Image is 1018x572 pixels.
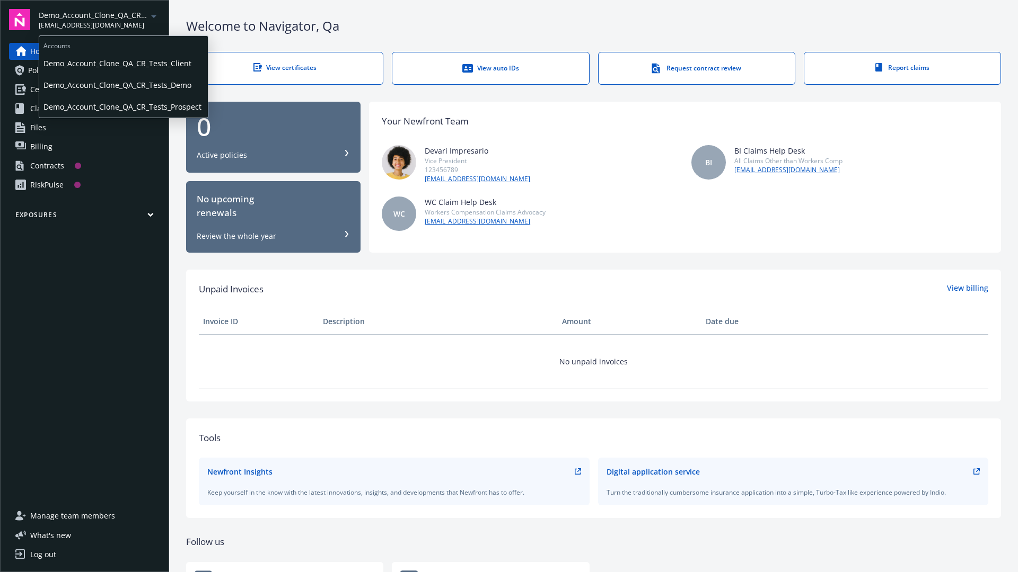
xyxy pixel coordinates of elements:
[30,157,64,174] div: Contracts
[9,530,88,541] button: What's new
[197,231,276,242] div: Review the whole year
[207,466,273,477] div: Newfront Insights
[425,156,530,165] div: Vice President
[607,466,700,477] div: Digital application service
[30,119,46,136] span: Files
[207,488,581,497] div: Keep yourself in the know with the latest innovations, insights, and developments that Newfront h...
[147,10,160,22] a: arrowDropDown
[186,102,361,173] button: 0Active policies
[9,119,160,136] a: Files
[392,52,589,85] a: View auto IDs
[30,138,52,155] span: Billing
[425,196,546,208] div: WC Claim Help Desk
[9,62,160,79] a: Policies
[9,176,160,193] a: RiskPulse
[9,507,160,524] a: Manage team members
[425,217,546,226] a: [EMAIL_ADDRESS][DOMAIN_NAME]
[30,100,54,117] span: Claims
[9,138,160,155] a: Billing
[39,9,160,30] button: Demo_Account_Clone_QA_CR_Tests_Prospect[EMAIL_ADDRESS][DOMAIN_NAME]arrowDropDown
[9,157,160,174] a: Contracts
[43,96,204,118] span: Demo_Account_Clone_QA_CR_Tests_Prospect
[826,63,979,72] div: Report claims
[9,81,160,98] a: Certificates
[30,81,70,98] span: Certificates
[43,52,204,74] span: Demo_Account_Clone_QA_CR_Tests_Client
[39,10,147,21] span: Demo_Account_Clone_QA_CR_Tests_Prospect
[186,52,383,85] a: View certificates
[186,17,1001,35] div: Welcome to Navigator , Qa
[598,52,795,85] a: Request contract review
[39,36,208,52] span: Accounts
[9,43,160,60] a: Home
[43,74,204,96] span: Demo_Account_Clone_QA_CR_Tests_Demo
[199,282,264,296] span: Unpaid Invoices
[705,157,712,168] span: BI
[558,309,701,334] th: Amount
[30,507,115,524] span: Manage team members
[804,52,1001,85] a: Report claims
[199,334,988,388] td: No unpaid invoices
[393,208,405,219] span: WC
[9,210,160,224] button: Exposures
[9,9,30,30] img: navigator-logo.svg
[30,176,64,193] div: RiskPulse
[197,192,350,220] div: No upcoming renewals
[197,150,247,160] div: Active policies
[28,62,55,79] span: Policies
[197,114,350,139] div: 0
[199,431,988,445] div: Tools
[425,208,546,217] div: Workers Compensation Claims Advocacy
[734,145,843,156] div: BI Claims Help Desk
[39,21,147,30] span: [EMAIL_ADDRESS][DOMAIN_NAME]
[607,488,980,497] div: Turn the traditionally cumbersome insurance application into a simple, Turbo-Tax like experience ...
[9,100,160,117] a: Claims
[425,165,530,174] div: 123456789
[186,535,1001,549] div: Follow us
[186,181,361,253] button: No upcomingrenewalsReview the whole year
[30,546,56,563] div: Log out
[425,174,530,184] a: [EMAIL_ADDRESS][DOMAIN_NAME]
[701,309,821,334] th: Date due
[620,63,774,74] div: Request contract review
[382,114,469,128] div: Your Newfront Team
[30,43,51,60] span: Home
[734,156,843,165] div: All Claims Other than Workers Comp
[30,530,71,541] span: What ' s new
[382,145,416,180] img: photo
[947,282,988,296] a: View billing
[425,145,530,156] div: Devari Impresario
[208,63,362,72] div: View certificates
[199,309,319,334] th: Invoice ID
[734,165,843,175] a: [EMAIL_ADDRESS][DOMAIN_NAME]
[319,309,558,334] th: Description
[414,63,567,74] div: View auto IDs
